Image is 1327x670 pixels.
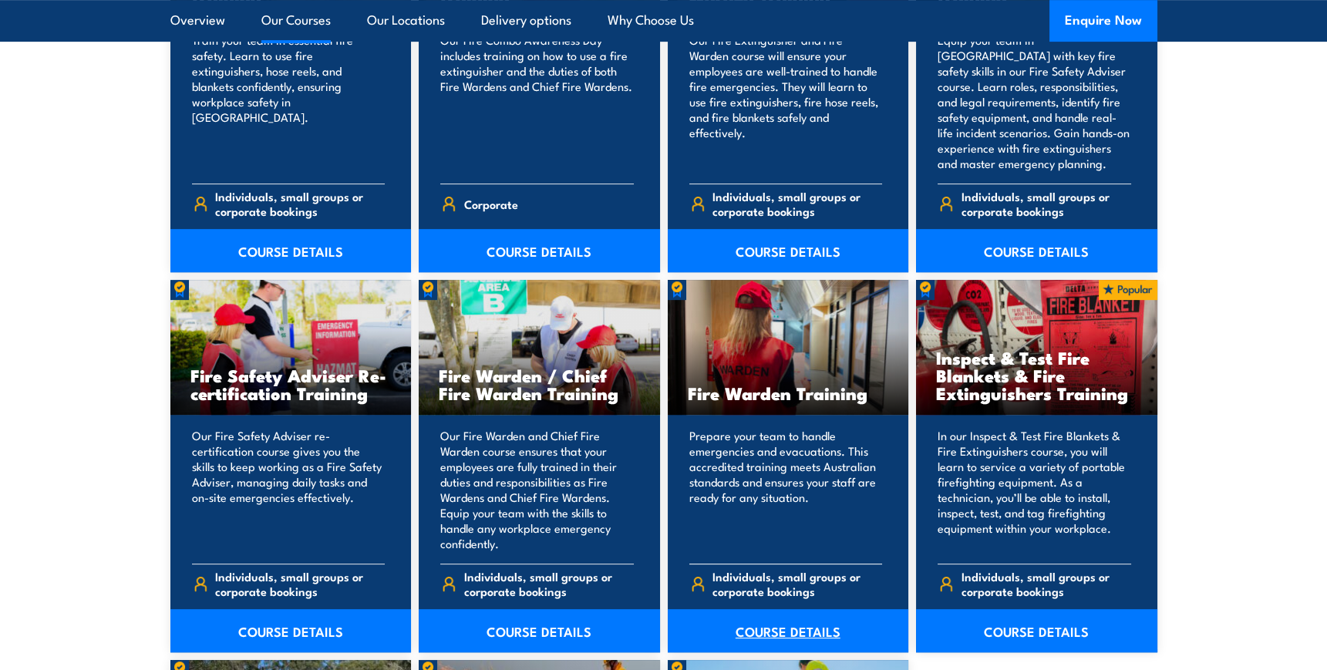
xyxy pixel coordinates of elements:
span: Individuals, small groups or corporate bookings [962,569,1131,598]
a: COURSE DETAILS [419,609,660,652]
span: Corporate [464,192,518,216]
a: COURSE DETAILS [916,609,1157,652]
h3: Fire Warden / Chief Fire Warden Training [439,366,640,402]
a: COURSE DETAILS [170,229,412,272]
span: Individuals, small groups or corporate bookings [215,569,385,598]
p: Prepare your team to handle emergencies and evacuations. This accredited training meets Australia... [689,428,883,551]
span: Individuals, small groups or corporate bookings [712,569,882,598]
p: Our Fire Warden and Chief Fire Warden course ensures that your employees are fully trained in the... [440,428,634,551]
span: Individuals, small groups or corporate bookings [464,569,634,598]
a: COURSE DETAILS [668,609,909,652]
a: COURSE DETAILS [170,609,412,652]
a: COURSE DETAILS [916,229,1157,272]
p: Equip your team in [GEOGRAPHIC_DATA] with key fire safety skills in our Fire Safety Adviser cours... [938,32,1131,171]
span: Individuals, small groups or corporate bookings [215,189,385,218]
p: Our Fire Safety Adviser re-certification course gives you the skills to keep working as a Fire Sa... [192,428,386,551]
p: In our Inspect & Test Fire Blankets & Fire Extinguishers course, you will learn to service a vari... [938,428,1131,551]
a: COURSE DETAILS [668,229,909,272]
p: Our Fire Extinguisher and Fire Warden course will ensure your employees are well-trained to handl... [689,32,883,171]
p: Our Fire Combo Awareness Day includes training on how to use a fire extinguisher and the duties o... [440,32,634,171]
span: Individuals, small groups or corporate bookings [712,189,882,218]
p: Train your team in essential fire safety. Learn to use fire extinguishers, hose reels, and blanke... [192,32,386,171]
h3: Fire Warden Training [688,384,889,402]
h3: Inspect & Test Fire Blankets & Fire Extinguishers Training [936,348,1137,402]
span: Individuals, small groups or corporate bookings [962,189,1131,218]
a: COURSE DETAILS [419,229,660,272]
h3: Fire Safety Adviser Re-certification Training [190,366,392,402]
